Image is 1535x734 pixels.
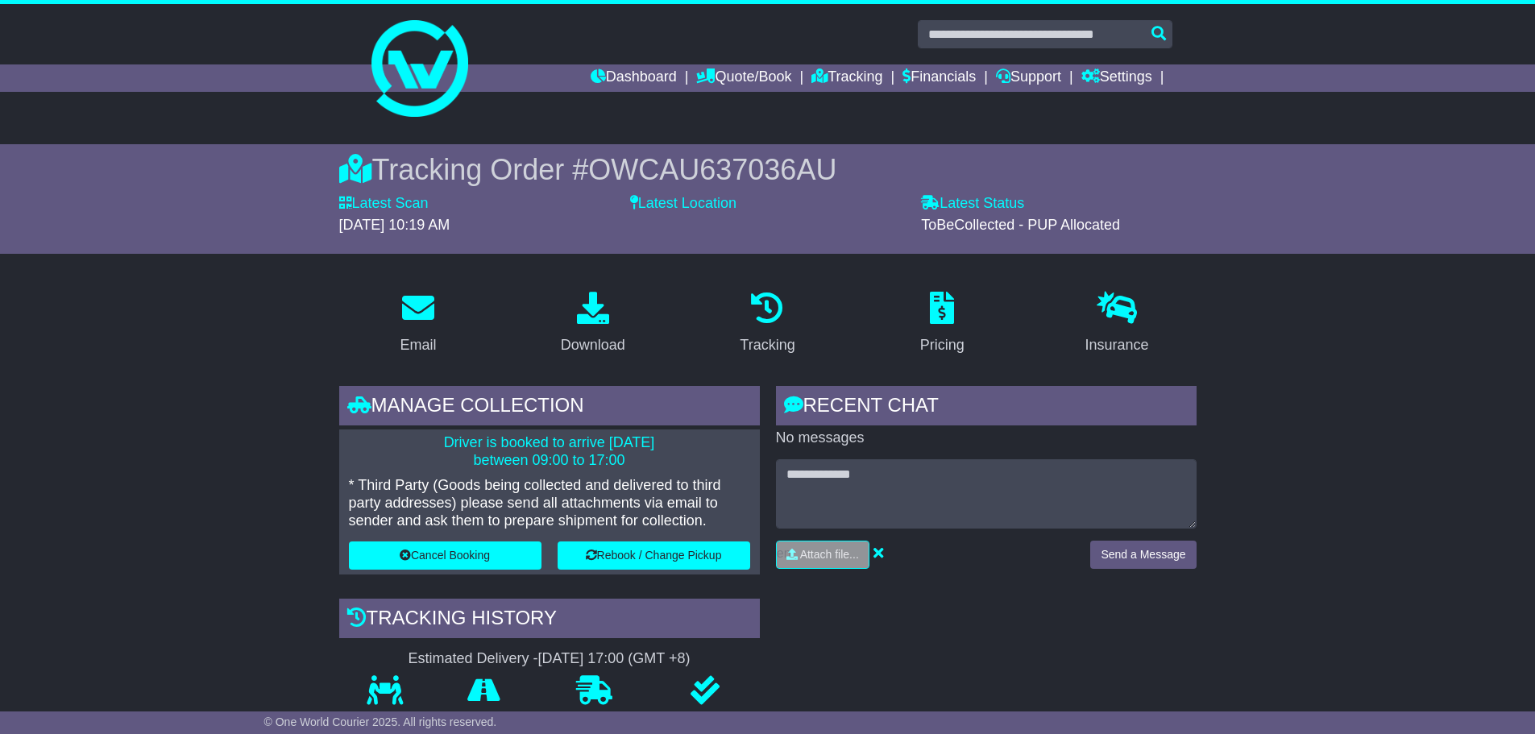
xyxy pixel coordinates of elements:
p: Driver is booked to arrive [DATE] between 09:00 to 17:00 [349,434,750,469]
span: OWCAU637036AU [588,153,836,186]
a: Download [550,286,636,362]
span: ToBeCollected - PUP Allocated [921,217,1120,233]
button: Rebook / Change Pickup [558,541,750,570]
div: [DATE] 17:00 (GMT +8) [538,650,691,668]
div: Estimated Delivery - [339,650,760,668]
div: Tracking Order # [339,152,1197,187]
label: Latest Location [630,195,736,213]
div: Pricing [920,334,965,356]
a: Tracking [729,286,805,362]
a: Support [996,64,1061,92]
div: Email [400,334,436,356]
a: Quote/Book [696,64,791,92]
label: Latest Status [921,195,1024,213]
a: Email [389,286,446,362]
div: Manage collection [339,386,760,429]
button: Send a Message [1090,541,1196,569]
label: Latest Scan [339,195,429,213]
p: No messages [776,429,1197,447]
span: © One World Courier 2025. All rights reserved. [264,715,497,728]
button: Cancel Booking [349,541,541,570]
a: Pricing [910,286,975,362]
a: Insurance [1075,286,1160,362]
div: Insurance [1085,334,1149,356]
div: Download [561,334,625,356]
a: Tracking [811,64,882,92]
a: Financials [902,64,976,92]
div: RECENT CHAT [776,386,1197,429]
div: Tracking [740,334,794,356]
a: Dashboard [591,64,677,92]
span: [DATE] 10:19 AM [339,217,450,233]
p: * Third Party (Goods being collected and delivered to third party addresses) please send all atta... [349,477,750,529]
div: Tracking history [339,599,760,642]
a: Settings [1081,64,1152,92]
